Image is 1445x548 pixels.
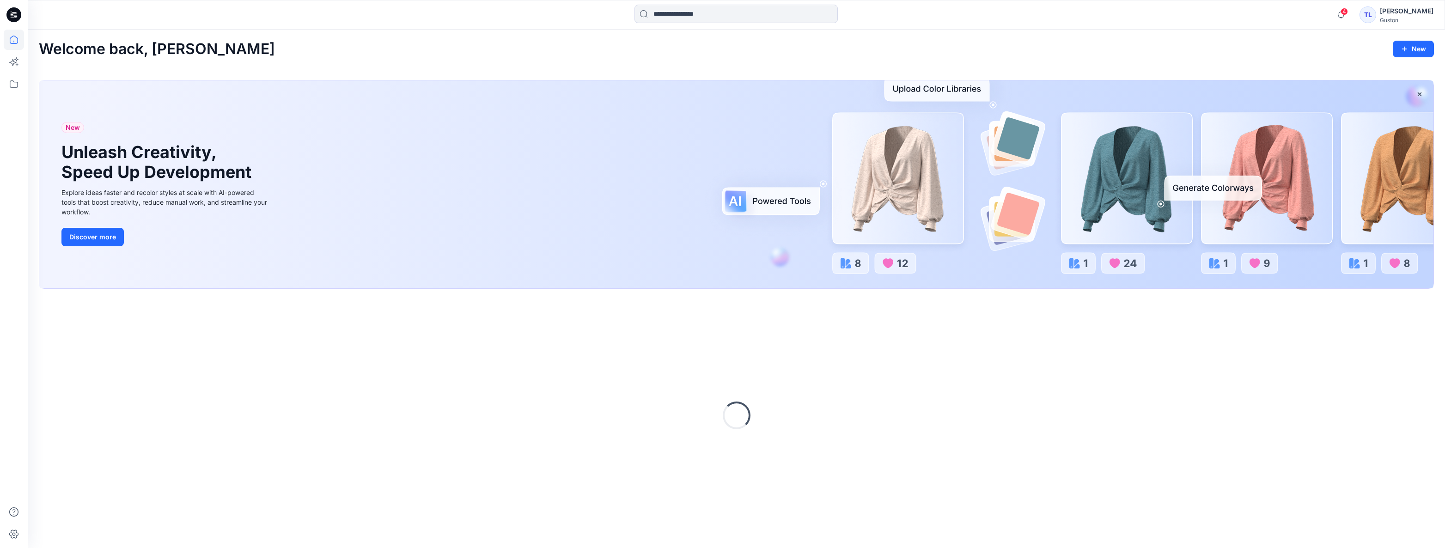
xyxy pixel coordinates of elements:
h1: Unleash Creativity, Speed Up Development [61,142,256,182]
a: Discover more [61,228,269,246]
div: TL [1360,6,1376,23]
div: Explore ideas faster and recolor styles at scale with AI-powered tools that boost creativity, red... [61,188,269,217]
button: New [1393,41,1434,57]
button: Discover more [61,228,124,246]
div: Guston [1380,17,1433,24]
span: New [66,122,80,133]
span: 4 [1341,8,1348,15]
div: [PERSON_NAME] [1380,6,1433,17]
h2: Welcome back, [PERSON_NAME] [39,41,275,58]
